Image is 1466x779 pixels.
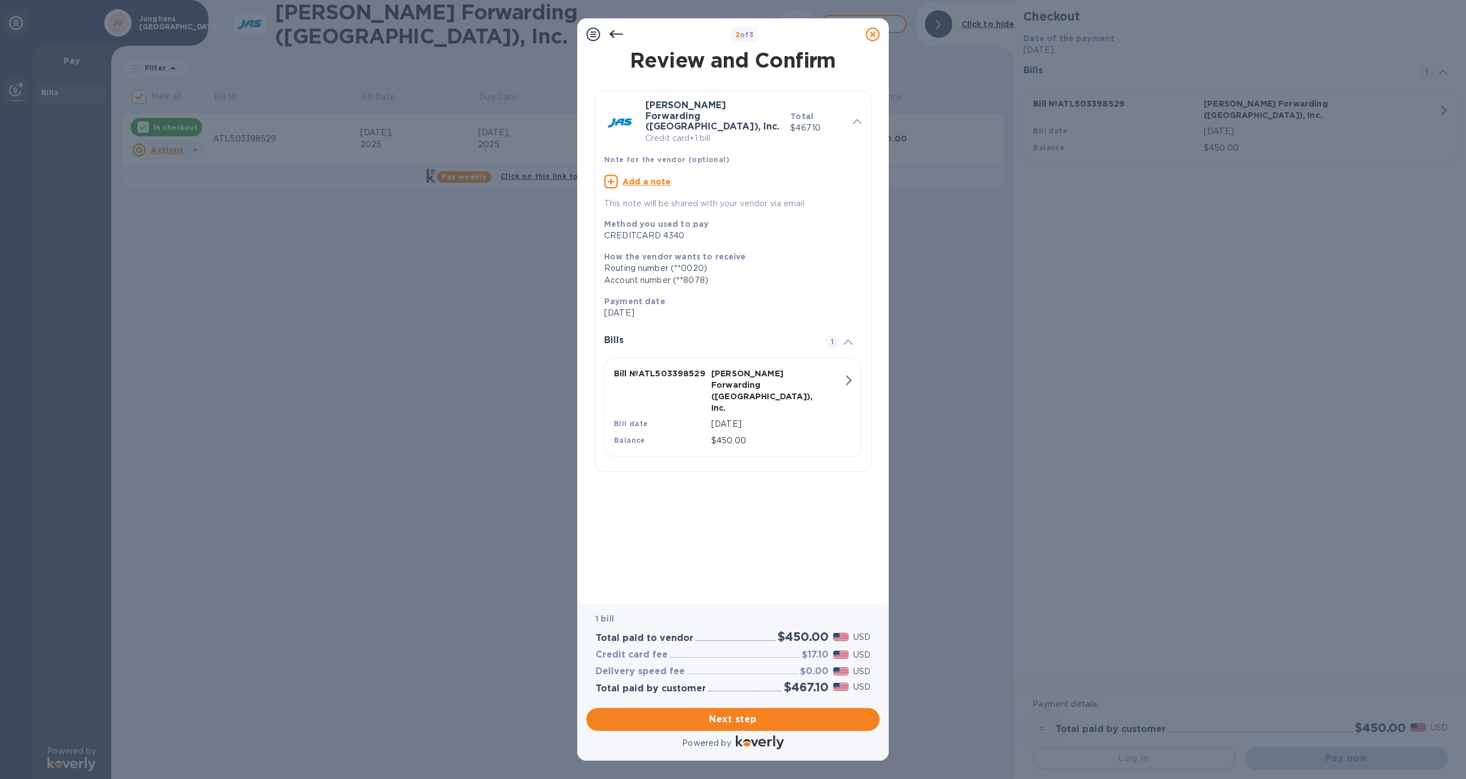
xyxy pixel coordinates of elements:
b: Balance [614,436,645,444]
p: [PERSON_NAME] Forwarding ([GEOGRAPHIC_DATA]), Inc. [711,368,804,414]
h2: $467.10 [784,680,829,694]
div: CREDITCARD 4340 [604,230,853,242]
img: Logo [736,735,784,749]
b: [PERSON_NAME] Forwarding ([GEOGRAPHIC_DATA]), Inc. [645,100,779,132]
b: Total [790,112,813,121]
h3: Delivery speed fee [596,666,685,677]
p: This note will be shared with your vendor via email [604,198,862,210]
b: of 3 [735,30,754,39]
p: $450.00 [711,435,843,447]
b: 1 bill [596,614,614,623]
p: $467.10 [790,122,844,134]
p: USD [853,649,870,661]
u: Add a note [622,177,671,186]
p: USD [853,631,870,643]
p: [DATE] [604,307,853,319]
p: Credit card • 1 bill [645,132,781,144]
div: Routing number (**0020) [604,262,853,274]
img: USD [833,683,849,691]
h3: Bills [604,335,811,346]
h2: $450.00 [778,630,829,644]
h3: Credit card fee [596,650,668,660]
p: USD [853,666,870,678]
h3: $0.00 [800,666,829,677]
b: Payment date [604,297,665,306]
span: 2 [735,30,740,39]
img: USD [833,633,849,641]
p: Bill № ATL503398529 [614,368,707,379]
p: Powered by [682,737,731,749]
div: [PERSON_NAME] Forwarding ([GEOGRAPHIC_DATA]), Inc.Credit card•1 billTotal$467.10Note for the vend... [604,100,862,210]
b: How the vendor wants to receive [604,252,746,261]
p: USD [853,681,870,693]
img: USD [833,651,849,659]
button: Next step [586,708,880,731]
div: Account number (**8078) [604,274,853,286]
h3: Total paid to vendor [596,633,693,644]
h3: $17.10 [802,650,829,660]
span: Next step [596,713,870,726]
b: Method you used to pay [604,219,708,229]
b: Bill date [614,419,648,428]
h1: Review and Confirm [592,48,874,72]
img: USD [833,667,849,675]
h3: Total paid by customer [596,683,706,694]
span: 1 [825,335,839,349]
button: Bill №ATL503398529[PERSON_NAME] Forwarding ([GEOGRAPHIC_DATA]), Inc.Bill date[DATE]Balance$450.00 [604,358,862,457]
b: Note for the vendor (optional) [604,155,730,164]
p: [DATE] [711,418,843,430]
